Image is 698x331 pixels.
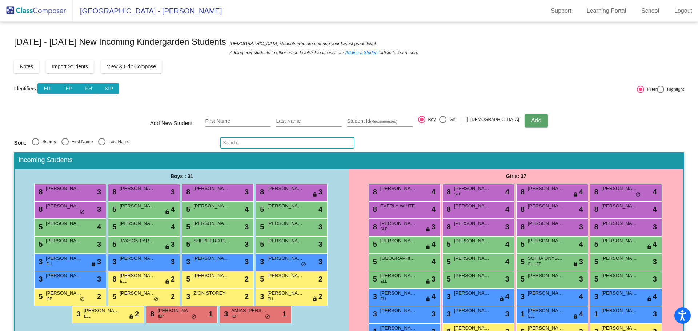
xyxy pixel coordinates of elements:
span: [PERSON_NAME] RECORD [602,307,638,314]
span: 3 [318,239,322,250]
span: 4 [432,204,436,215]
span: ELL [46,261,53,267]
span: 3 [445,292,451,300]
span: 4 [579,186,583,197]
div: First Name [69,138,93,145]
input: Student Id [347,118,413,124]
span: 4 [653,291,657,302]
button: Import Students [46,60,94,73]
span: 5 [445,240,451,248]
span: 3 [318,221,322,232]
span: 3 [171,186,175,197]
span: 3 [97,256,101,267]
span: [PERSON_NAME] [46,220,82,227]
span: 4 [432,186,436,197]
span: 3 [432,274,436,284]
span: EVERLY WHITE [380,202,417,210]
input: Last Name [276,118,342,124]
span: 3 [432,221,436,232]
span: [PERSON_NAME] [46,255,82,262]
span: 8 [37,205,43,213]
span: [PERSON_NAME] [454,272,490,279]
span: 3 [653,308,657,319]
span: SOFIIA ONYSHCHUK [528,255,564,262]
span: lock [425,279,430,285]
span: 5 [519,240,525,248]
span: Incoming Students [18,156,72,164]
span: [PERSON_NAME] [380,290,417,297]
span: [PERSON_NAME] [267,220,304,227]
span: [PERSON_NAME] [602,202,638,210]
span: 4 [505,204,509,215]
span: do_not_disturb_alt [301,262,306,267]
span: [PERSON_NAME] [46,290,82,297]
span: [PERSON_NAME] [267,290,304,297]
span: lock [165,279,170,285]
a: Support [545,5,577,17]
span: [PERSON_NAME] [454,185,490,192]
span: 1 [282,308,286,319]
span: 8 [111,188,116,196]
span: [PERSON_NAME] [602,237,638,245]
span: 4 [579,291,583,302]
span: 3 [111,258,116,266]
span: [PERSON_NAME] [454,220,490,227]
span: 3 [505,308,509,319]
span: [PERSON_NAME] [602,185,638,192]
span: [PERSON_NAME] [193,255,230,262]
span: 3 [258,258,264,266]
span: Sort: [14,140,27,146]
span: 4 [171,221,175,232]
span: [PERSON_NAME] [267,255,304,262]
span: [PERSON_NAME] [528,290,564,297]
span: 4 [579,239,583,250]
span: 5 [258,223,264,231]
input: First Name [205,118,271,124]
span: 3 [432,308,436,319]
span: [PERSON_NAME] [193,202,230,210]
span: 2 [245,274,249,284]
span: [PERSON_NAME] [46,202,82,210]
a: Logout [669,5,698,17]
span: 5 [593,240,598,248]
span: [PERSON_NAME] [120,272,156,279]
span: [PERSON_NAME] [454,255,490,262]
span: 8 [111,275,116,283]
span: lock [499,296,504,302]
span: lock [425,227,430,233]
span: SLP [381,226,388,232]
span: 5 [371,258,377,266]
span: lock [573,314,578,320]
span: [PERSON_NAME] [PERSON_NAME] [84,307,120,314]
span: [PERSON_NAME] [528,220,564,227]
span: 8 [593,205,598,213]
a: Learning Portal [581,5,632,17]
span: 3 [579,221,583,232]
span: [DEMOGRAPHIC_DATA] students who are entering your lowest grade level. [230,40,377,47]
span: [GEOGRAPHIC_DATA][PERSON_NAME] [380,255,417,262]
span: 5 [371,240,377,248]
span: lock [129,314,134,320]
span: SHEPHERD GREEK [193,237,230,245]
span: IEP [46,296,52,302]
span: lock [165,209,170,215]
div: Last Name [105,138,129,145]
span: 5 [111,240,116,248]
span: 4 [505,239,509,250]
span: Add [531,117,541,124]
span: 3 [97,204,101,215]
span: 5 [111,292,116,300]
span: 8 [445,205,451,213]
span: 5 [519,275,525,283]
span: 8 [371,223,377,231]
span: 3 [519,292,525,300]
div: Girl [446,116,456,123]
span: 2 [171,291,175,302]
span: lock [647,296,652,302]
span: 4 [432,239,436,250]
span: 1 [209,308,213,319]
span: 3 [245,186,249,197]
div: Filter [644,86,657,93]
span: lock [425,296,430,302]
span: [PERSON_NAME] [157,307,194,314]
